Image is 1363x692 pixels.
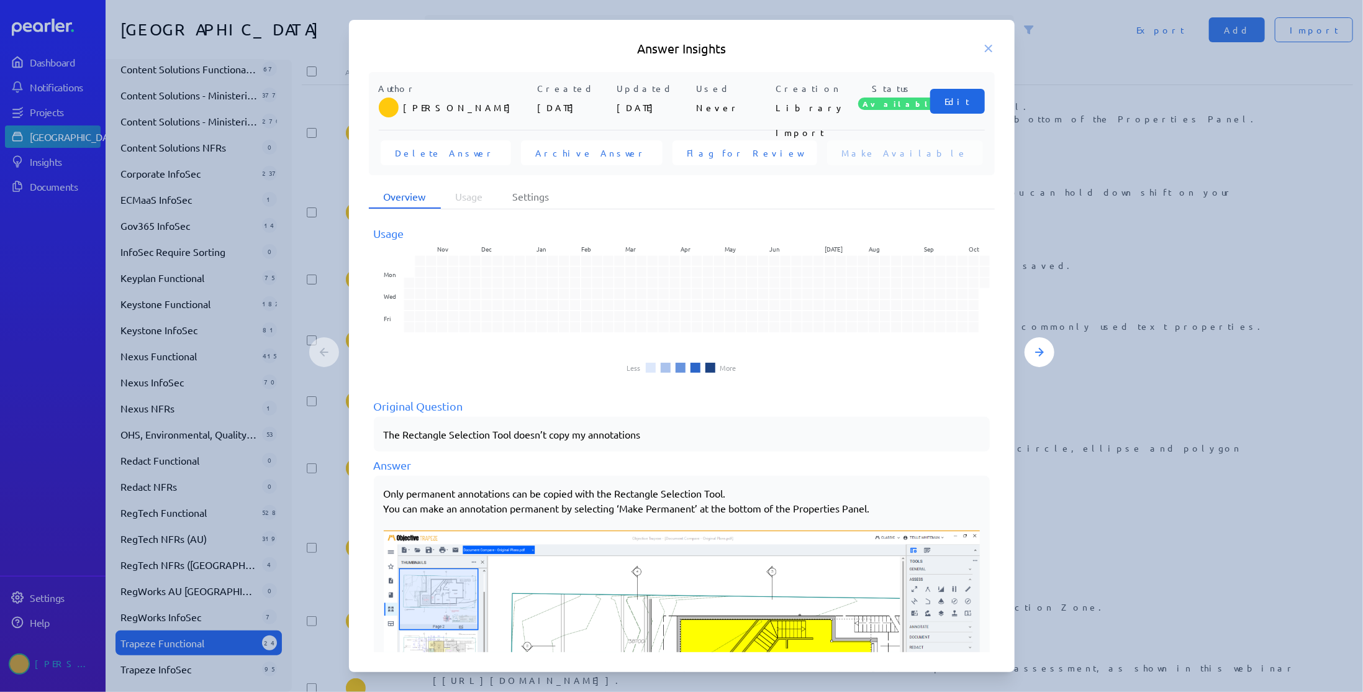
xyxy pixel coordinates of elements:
[498,185,564,209] li: Settings
[538,82,612,95] p: Created
[384,291,396,301] text: Wed
[697,82,771,95] p: Used
[930,89,985,114] button: Edit
[869,244,880,253] text: Aug
[369,185,441,209] li: Overview
[384,314,391,323] text: Fri
[856,82,930,95] p: Status
[374,398,990,414] div: Original Question
[968,244,979,253] text: Oct
[687,147,802,159] span: Flag for Review
[396,147,496,159] span: Delete Answer
[858,98,944,110] span: Available
[374,457,990,473] div: Answer
[697,95,771,120] p: Never
[617,82,692,95] p: Updated
[404,95,533,120] p: [PERSON_NAME]
[537,244,546,253] text: Jan
[521,140,663,165] button: Archive Answer
[379,98,399,117] img: Scott Hay
[384,270,396,279] text: Mon
[481,244,492,253] text: Dec
[720,364,736,371] li: More
[617,95,692,120] p: [DATE]
[437,244,448,253] text: Nov
[538,95,612,120] p: [DATE]
[381,140,511,165] button: Delete Answer
[725,244,736,253] text: May
[441,185,498,209] li: Usage
[825,244,843,253] text: [DATE]
[369,40,995,57] h5: Answer Insights
[536,147,648,159] span: Archive Answer
[776,95,851,120] p: Library Import
[672,140,817,165] button: Flag for Review
[309,337,339,367] button: Previous Answer
[681,244,691,253] text: Apr
[769,244,780,253] text: Jun
[625,244,636,253] text: Mar
[842,147,968,159] span: Make Available
[384,427,980,442] p: The Rectangle Selection Tool doesn’t copy my annotations
[581,244,591,253] text: Feb
[924,244,934,253] text: Sep
[827,140,983,165] button: Make Available
[776,82,851,95] p: Creation
[627,364,641,371] li: Less
[374,225,990,242] div: Usage
[1025,337,1054,367] button: Next Answer
[379,82,533,95] p: Author
[945,95,970,107] span: Edit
